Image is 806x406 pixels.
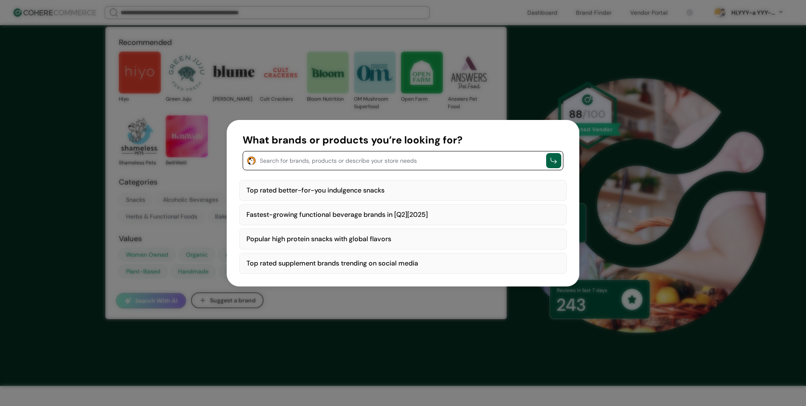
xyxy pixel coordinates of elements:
div: Popular high protein snacks with global flavors [239,229,567,250]
div: Fastest-growing functional beverage brands in [Q2][2025] [239,204,567,225]
div: Top rated supplement brands trending on social media [239,253,567,274]
div: What brands or products you’re looking for? [243,133,563,148]
button: What brands or products you’re looking for?Search for brands, products or describe your store needs [243,133,563,170]
div: Top rated better-for-you indulgence snacks [239,180,567,201]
